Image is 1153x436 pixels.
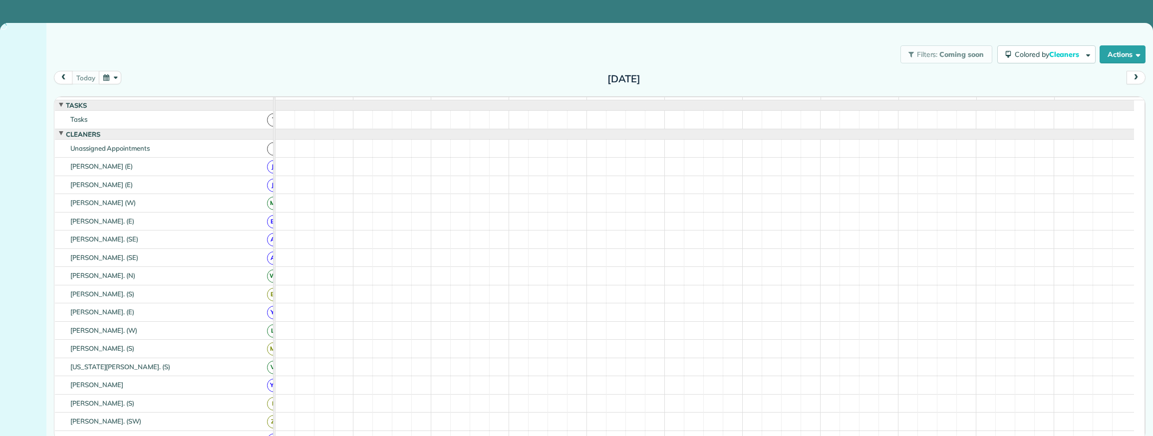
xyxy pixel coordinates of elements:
[68,235,140,243] span: [PERSON_NAME]. (SE)
[587,99,608,107] span: 12pm
[665,99,682,107] span: 1pm
[68,181,135,189] span: [PERSON_NAME] (E)
[267,361,281,374] span: V(
[68,399,136,407] span: [PERSON_NAME]. (S)
[68,199,138,207] span: [PERSON_NAME] (W)
[821,99,839,107] span: 3pm
[68,308,136,316] span: [PERSON_NAME]. (E)
[353,99,372,107] span: 9am
[54,71,73,84] button: prev
[917,50,938,59] span: Filters:
[939,50,984,59] span: Coming soon
[68,326,139,334] span: [PERSON_NAME]. (W)
[68,344,136,352] span: [PERSON_NAME]. (S)
[562,73,686,84] h2: [DATE]
[267,233,281,246] span: A(
[267,113,281,127] span: T
[68,290,136,298] span: [PERSON_NAME]. (S)
[68,271,137,279] span: [PERSON_NAME]. (N)
[509,99,532,107] span: 11am
[276,99,294,107] span: 8am
[977,99,994,107] span: 5pm
[431,99,454,107] span: 10am
[267,415,281,429] span: Z(
[267,142,281,156] span: !
[997,45,1096,63] button: Colored byCleaners
[68,144,152,152] span: Unassigned Appointments
[267,324,281,338] span: L(
[68,363,172,371] span: [US_STATE][PERSON_NAME]. (S)
[267,197,281,210] span: M(
[1049,50,1081,59] span: Cleaners
[267,215,281,228] span: B(
[1127,71,1146,84] button: next
[267,306,281,319] span: Y(
[267,160,281,174] span: J(
[68,162,135,170] span: [PERSON_NAME] (E)
[68,217,136,225] span: [PERSON_NAME]. (E)
[1100,45,1146,63] button: Actions
[1015,50,1083,59] span: Colored by
[899,99,916,107] span: 4pm
[1055,99,1072,107] span: 6pm
[267,342,281,356] span: M(
[267,269,281,283] span: W(
[64,101,89,109] span: Tasks
[72,71,99,84] button: today
[68,253,140,261] span: [PERSON_NAME]. (SE)
[743,99,760,107] span: 2pm
[267,288,281,301] span: B(
[68,381,126,389] span: [PERSON_NAME]
[68,417,143,425] span: [PERSON_NAME]. (SW)
[64,130,102,138] span: Cleaners
[267,379,281,392] span: YC
[267,397,281,411] span: I(
[68,115,89,123] span: Tasks
[267,251,281,265] span: A(
[267,179,281,192] span: J(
